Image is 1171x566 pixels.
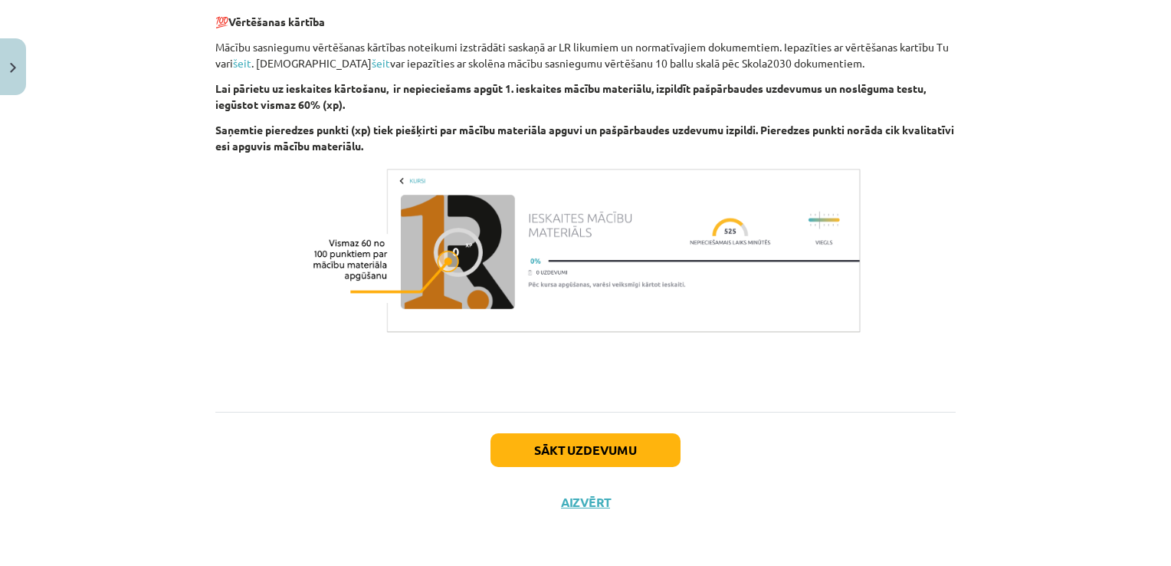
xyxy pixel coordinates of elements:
[490,433,681,467] button: Sākt uzdevumu
[372,56,390,70] a: šeit
[215,123,954,153] b: Saņemtie pieredzes punkti (xp) tiek piešķirti par mācību materiāla apguvi un pašpārbaudes uzdevum...
[233,56,251,70] a: šeit
[215,81,926,111] b: Lai pārietu uz ieskaites kārtošanu, ir nepieciešams apgūt 1. ieskaites mācību materiālu, izpildīt...
[10,63,16,73] img: icon-close-lesson-0947bae3869378f0d4975bcd49f059093ad1ed9edebbc8119c70593378902aed.svg
[215,39,956,71] p: Mācību sasniegumu vērtēšanas kārtības noteikumi izstrādāti saskaņā ar LR likumiem un normatīvajie...
[556,495,615,510] button: Aizvērt
[228,15,325,28] b: Vērtēšanas kārtība
[215,14,956,30] p: 💯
